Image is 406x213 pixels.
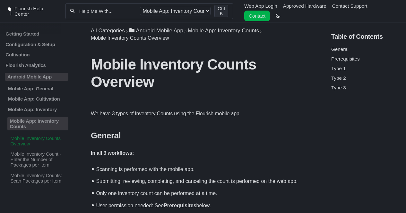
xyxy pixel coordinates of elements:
a: Mobile App: Cultivation [5,96,68,102]
a: Type 3 [331,85,346,90]
p: Mobile App: Cultivation [7,96,68,102]
a: Flourish Analytics [5,62,68,68]
li: Scanning is performed with the mobile app. [94,162,315,175]
h3: General [91,131,315,141]
p: Mobile App: Inventory [7,107,68,112]
a: Switch dark mode setting [276,13,280,19]
h1: Mobile Inventory Counts Overview [91,56,315,90]
h5: Table of Contents [331,33,401,40]
a: Type 2 [331,75,346,81]
a: Mobile Inventory Counts Overview [5,135,68,146]
a: Mobile Inventory Count - Enter the Number of Packages per Item [5,151,68,168]
strong: Prerequisites [164,203,196,208]
span: ​Mobile App: Inventory Counts [188,28,259,34]
li: Contact desktop [243,12,272,20]
li: Only one inventory count can be performed at a time. [94,186,315,199]
a: Configuration & Setup [5,41,68,47]
a: Mobile App: Inventory Counts [188,28,259,34]
a: Prerequisites [331,56,360,61]
a: Getting Started [5,31,68,37]
span: Mobile Inventory Counts Overview [91,35,169,41]
p: Mobile App: Outbound [7,188,68,194]
a: Mobile App: Inventory Counts [5,117,68,130]
p: Mobile Inventory Counts: Scan Packages per Item [10,173,68,184]
a: Mobile App: Inventory [5,107,68,112]
p: Mobile App: Inventory Counts [7,117,68,130]
img: Flourish Help Center Logo [8,7,11,15]
a: Type 1 [331,66,346,71]
a: Contact [244,11,270,21]
p: Mobile App: General [7,86,68,91]
span: All Categories [91,28,125,34]
span: Flourish Help Center [14,6,56,17]
a: Mobile App: General [5,86,68,91]
p: Mobile Inventory Counts Overview [10,135,68,146]
a: Contact Support navigation item [332,3,367,9]
li: User permission needed: See below. [94,199,315,211]
kbd: K [220,11,223,16]
input: Help Me With... [79,8,136,14]
p: Mobile Inventory Count - Enter the Number of Packages per Item [10,151,68,168]
a: General [331,46,349,52]
li: Submitting, reviewing, completing, and canceling the count is performed on the web app. [94,175,315,187]
a: Mobile Inventory Counts: Scan Packages per Item [5,173,68,184]
kbd: Ctrl [218,6,225,11]
a: Web App Login navigation item [244,3,277,9]
p: We have 3 types of Inventory Counts using the Flourish mobile app. [91,110,315,118]
strong: In all 3 workflows: [91,150,134,156]
a: Cultivation [5,52,68,57]
a: Breadcrumb link to All Categories [91,28,125,34]
a: Flourish Help Center [8,6,56,17]
a: Android Mobile App [5,73,68,81]
span: ​Android Mobile App [136,28,183,34]
a: Android Mobile App [129,28,183,34]
a: Approved Hardware navigation item [283,3,326,9]
a: Mobile App: Outbound [5,188,68,194]
section: Table of Contents [331,22,401,187]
